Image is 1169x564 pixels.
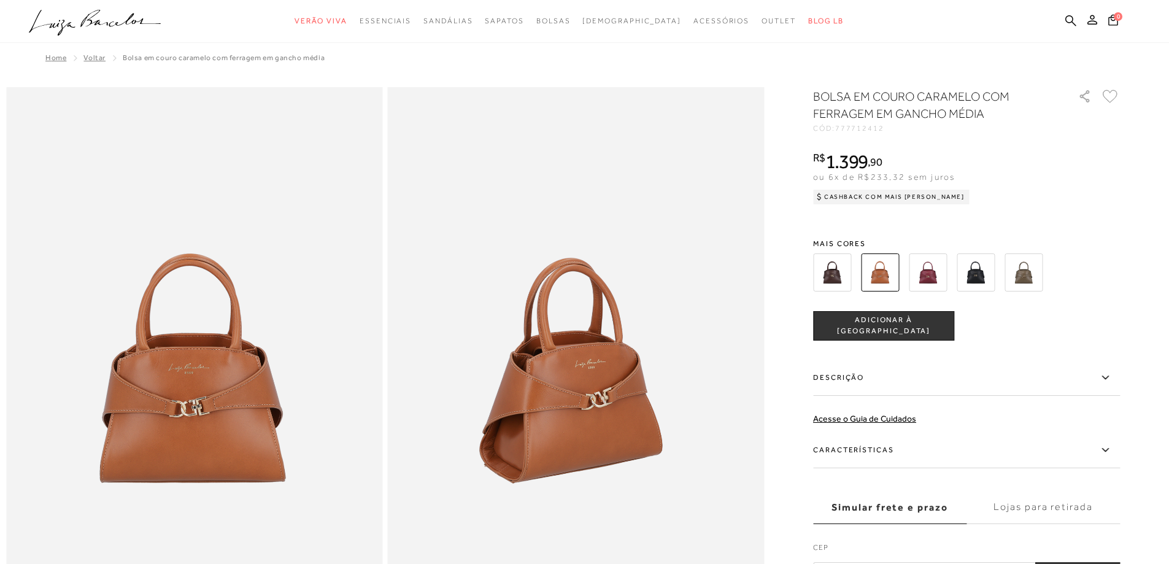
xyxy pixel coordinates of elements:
[485,10,523,33] a: noSubCategoriesText
[861,253,899,292] img: BOLSA EM COURO CARAMELO COM FERRAGEM EM GANCHO MÉDIA
[808,17,844,25] span: BLOG LB
[1005,253,1043,292] img: BOLSA EM COURO VERDE TOMILHO COM FERRAGEM EM GANCHO MÉDIA
[813,360,1120,396] label: Descrição
[1114,12,1122,21] span: 0
[295,10,347,33] a: noSubCategoriesText
[813,88,1043,122] h1: BOLSA EM COURO CARAMELO COM FERRAGEM EM GANCHO MÉDIA
[813,253,851,292] img: BOLSA EM COURO CAFÉ COM FERRAGEM EM GANCHO MÉDIA
[360,10,411,33] a: noSubCategoriesText
[83,53,106,62] a: Voltar
[813,172,955,182] span: ou 6x de R$233,32 sem juros
[813,311,954,341] button: ADICIONAR À [GEOGRAPHIC_DATA]
[835,124,884,133] span: 777712412
[582,10,681,33] a: noSubCategoriesText
[814,315,954,336] span: ADICIONAR À [GEOGRAPHIC_DATA]
[762,10,796,33] a: noSubCategoriesText
[825,150,868,172] span: 1.399
[423,17,473,25] span: Sandálias
[813,240,1120,247] span: Mais cores
[762,17,796,25] span: Outlet
[582,17,681,25] span: [DEMOGRAPHIC_DATA]
[813,542,1120,559] label: CEP
[813,190,970,204] div: Cashback com Mais [PERSON_NAME]
[423,10,473,33] a: noSubCategoriesText
[966,491,1120,524] label: Lojas para retirada
[123,53,325,62] span: BOLSA EM COURO CARAMELO COM FERRAGEM EM GANCHO MÉDIA
[536,10,571,33] a: noSubCategoriesText
[1105,14,1122,30] button: 0
[693,17,749,25] span: Acessórios
[868,156,882,168] i: ,
[813,152,825,163] i: R$
[536,17,571,25] span: Bolsas
[813,125,1059,132] div: CÓD:
[295,17,347,25] span: Verão Viva
[485,17,523,25] span: Sapatos
[693,10,749,33] a: noSubCategoriesText
[813,414,916,423] a: Acesse o Guia de Cuidados
[45,53,66,62] a: Home
[360,17,411,25] span: Essenciais
[808,10,844,33] a: BLOG LB
[957,253,995,292] img: BOLSA EM COURO PRETO COM FERRAGEM EM GANCHO MÉDIA
[870,155,882,168] span: 90
[813,491,966,524] label: Simular frete e prazo
[813,433,1120,468] label: Características
[909,253,947,292] img: BOLSA EM COURO MARSALA COM FERRAGEM EM GANCHO MÉDIA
